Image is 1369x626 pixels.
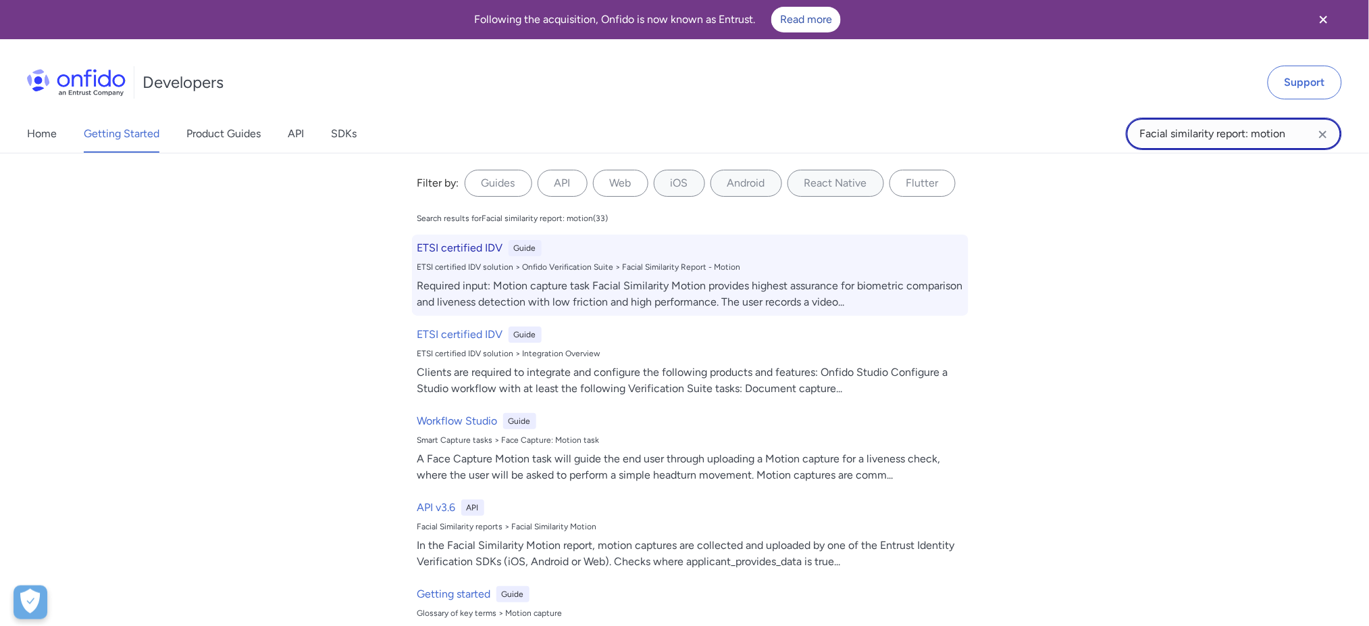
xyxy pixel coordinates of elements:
[787,170,884,197] label: React Native
[16,7,1299,32] div: Following the acquisition, Onfido is now known as Entrust.
[417,262,963,272] div: ETSI certified IDV solution > Onfido Verification Suite > Facial Similarity Report - Motion
[417,348,963,359] div: ETSI certified IDV solution > Integration Overview
[1299,3,1349,37] button: Close banner
[331,115,357,153] a: SDKs
[417,451,963,483] div: A Face Capture Motion task will guide the end user through uploading a Motion capture for a liven...
[593,170,648,197] label: Web
[711,170,782,197] label: Android
[771,7,841,32] a: Read more
[417,213,609,224] div: Search results for Facial similarity report: motion ( 33 )
[417,586,491,602] h6: Getting started
[1316,11,1332,28] svg: Close banner
[461,500,484,516] div: API
[417,521,963,532] div: Facial Similarity reports > Facial Similarity Motion
[1126,118,1342,150] input: Onfido search input field
[654,170,705,197] label: iOS
[412,494,968,575] a: API v3.6APIFacial Similarity reports > Facial Similarity MotionIn the Facial Similarity Motion re...
[84,115,159,153] a: Getting Started
[27,69,126,96] img: Onfido Logo
[412,235,968,316] a: ETSI certified IDVGuideETSI certified IDV solution > Onfido Verification Suite > Facial Similarit...
[288,115,304,153] a: API
[417,435,963,446] div: Smart Capture tasks > Face Capture: Motion task
[496,586,529,602] div: Guide
[465,170,532,197] label: Guides
[509,327,542,343] div: Guide
[417,240,503,256] h6: ETSI certified IDV
[417,278,963,310] div: Required input: Motion capture task Facial Similarity Motion provides highest assurance for biome...
[417,413,498,429] h6: Workflow Studio
[417,175,459,191] div: Filter by:
[417,327,503,343] h6: ETSI certified IDV
[503,413,536,429] div: Guide
[417,608,963,619] div: Glossary of key terms > Motion capture
[538,170,588,197] label: API
[186,115,261,153] a: Product Guides
[417,537,963,570] div: In the Facial Similarity Motion report, motion captures are collected and uploaded by one of the ...
[412,321,968,402] a: ETSI certified IDVGuideETSI certified IDV solution > Integration OverviewClients are required to ...
[417,500,456,516] h6: API v3.6
[1268,66,1342,99] a: Support
[412,408,968,489] a: Workflow StudioGuideSmart Capture tasks > Face Capture: Motion taskA Face Capture Motion task wil...
[143,72,224,93] h1: Developers
[889,170,956,197] label: Flutter
[14,585,47,619] div: Cookie Preferences
[1315,126,1331,143] svg: Clear search field button
[509,240,542,256] div: Guide
[27,115,57,153] a: Home
[417,364,963,397] div: Clients are required to integrate and configure the following products and features: Onfido Studi...
[14,585,47,619] button: Open Preferences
